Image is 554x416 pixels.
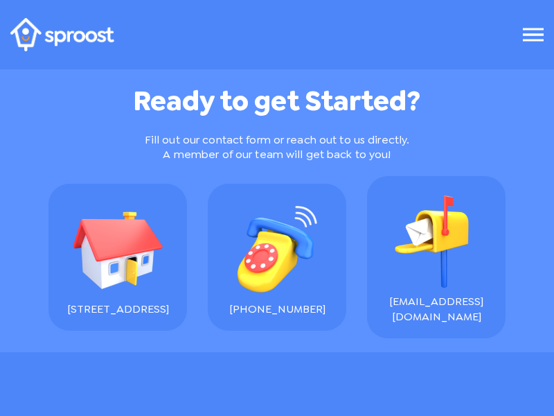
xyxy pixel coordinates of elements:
[381,294,492,325] span: [EMAIL_ADDRESS][DOMAIN_NAME]
[367,176,506,339] a: mailbox [EMAIL_ADDRESS][DOMAIN_NAME]
[48,184,187,331] a: house [STREET_ADDRESS]
[208,184,346,331] a: phone [PHONE_NUMBER]
[229,302,325,317] span: [PHONE_NUMBER]
[67,302,169,317] span: [STREET_ADDRESS]
[38,83,516,119] h1: Ready to get Started?
[66,198,170,302] img: Sproost
[384,190,488,294] img: Sproost
[10,18,114,51] img: Sproost
[225,198,329,302] img: Sproost
[38,133,516,162] p: Fill out our contact form or reach out to us directly. A member of our team will get back to you!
